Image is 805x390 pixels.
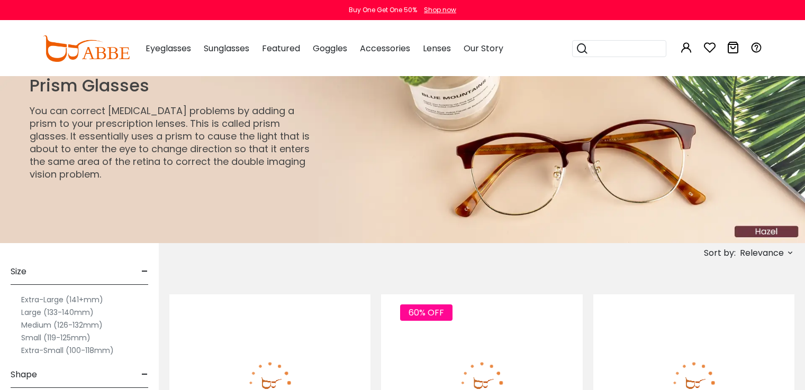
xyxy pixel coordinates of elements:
span: Size [11,259,26,284]
div: Shop now [424,5,456,15]
a: Shop now [419,5,456,14]
div: Buy One Get One 50% [349,5,417,15]
label: Medium (126-132mm) [21,319,103,331]
span: - [141,259,148,284]
span: Lenses [423,42,451,54]
span: Eyeglasses [146,42,191,54]
img: abbeglasses.com [43,35,130,62]
span: Our Story [464,42,503,54]
span: 60% OFF [400,304,453,321]
label: Large (133-140mm) [21,306,94,319]
span: Featured [262,42,300,54]
label: Extra-Small (100-118mm) [21,344,114,357]
span: Sort by: [704,247,736,259]
p: You can correct [MEDICAL_DATA] problems by adding a prism to your prescription lenses. This is ca... [30,105,318,181]
span: - [141,362,148,387]
h1: Prism Glasses [30,76,318,96]
span: Sunglasses [204,42,249,54]
span: Shape [11,362,37,387]
label: Extra-Large (141+mm) [21,293,103,306]
span: Accessories [360,42,410,54]
label: Small (119-125mm) [21,331,91,344]
span: Relevance [740,244,784,263]
span: Goggles [313,42,347,54]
